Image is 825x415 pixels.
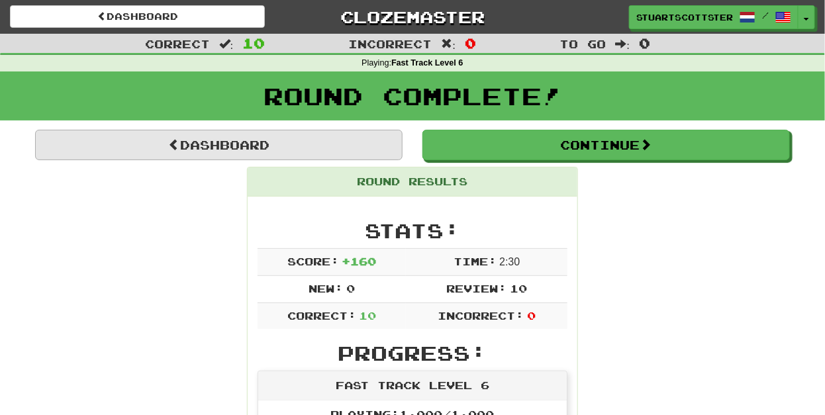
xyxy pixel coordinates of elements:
span: : [219,38,234,50]
span: Time: [454,255,497,267]
span: Incorrect [349,37,432,50]
span: To go [560,37,607,50]
a: Dashboard [35,130,403,160]
span: : [616,38,630,50]
h2: Stats: [258,220,567,242]
span: 0 [527,309,536,322]
button: Continue [422,130,790,160]
span: + 160 [342,255,376,267]
span: Score: [287,255,339,267]
span: 0 [639,35,650,51]
div: Fast Track Level 6 [258,371,567,400]
a: stuartscottster / [629,5,799,29]
a: Dashboard [10,5,265,28]
span: 10 [359,309,376,322]
span: 10 [242,35,265,51]
span: Correct: [287,309,356,322]
div: Round Results [248,167,577,197]
span: : [442,38,456,50]
span: Incorrect: [438,309,524,322]
span: / [762,11,769,20]
span: stuartscottster [636,11,733,23]
span: New: [309,282,343,295]
span: 0 [465,35,476,51]
span: 10 [510,282,527,295]
strong: Fast Track Level 6 [391,58,463,68]
span: 0 [346,282,355,295]
a: Clozemaster [285,5,540,28]
h2: Progress: [258,342,567,364]
span: Correct [145,37,210,50]
span: 2 : 30 [499,256,520,267]
h1: Round Complete! [5,83,820,109]
span: Review: [446,282,507,295]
